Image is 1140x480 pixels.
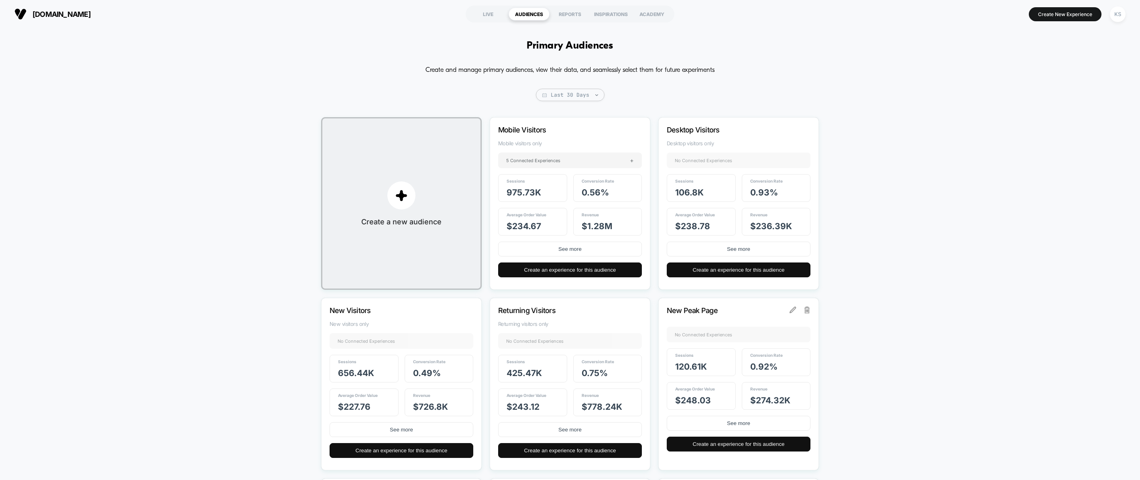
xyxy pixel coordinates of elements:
[507,393,546,398] span: Average Order Value
[468,8,509,20] div: LIVE
[667,262,810,277] button: Create an experience for this audience
[12,8,93,20] button: [DOMAIN_NAME]
[498,422,642,437] button: See more
[527,40,613,52] h1: Primary Audiences
[675,212,715,217] span: Average Order Value
[395,189,407,201] img: plus
[413,393,430,398] span: Revenue
[338,393,378,398] span: Average Order Value
[582,368,608,378] span: 0.75 %
[498,262,642,277] button: Create an experience for this audience
[507,402,539,412] span: $ 243.12
[413,359,446,364] span: Conversion Rate
[413,402,448,412] span: $ 726.8k
[675,353,694,358] span: Sessions
[498,306,620,315] p: Returning Visitors
[498,126,620,134] p: Mobile Visitors
[631,8,672,20] div: ACADEMY
[675,395,711,405] span: $ 248.03
[582,212,599,217] span: Revenue
[14,8,26,20] img: Visually logo
[750,179,783,183] span: Conversion Rate
[330,306,452,315] p: New Visitors
[33,10,91,18] span: [DOMAIN_NAME]
[498,140,642,146] span: Mobile visitors only
[582,359,614,364] span: Conversion Rate
[338,359,356,364] span: Sessions
[550,8,590,20] div: REPORTS
[338,368,374,378] span: 656.44k
[590,8,631,20] div: INSPIRATIONS
[750,362,778,372] span: 0.92 %
[330,321,473,327] span: New visitors only
[509,8,550,20] div: AUDIENCES
[330,422,473,437] button: See more
[675,362,707,372] span: 120.61k
[630,157,634,164] span: +
[506,158,560,163] span: 5 Connected Experiences
[507,368,542,378] span: 425.47k
[582,393,599,398] span: Revenue
[667,140,810,146] span: Desktop visitors only
[582,221,613,231] span: $ 1.28M
[804,307,810,313] img: delete
[667,437,810,452] button: Create an experience for this audience
[361,218,442,226] span: Create a new audience
[595,94,598,96] img: end
[582,402,622,412] span: $ 778.24k
[750,187,778,197] span: 0.93 %
[507,212,546,217] span: Average Order Value
[790,307,796,313] img: edit
[413,368,441,378] span: 0.49 %
[507,221,541,231] span: $ 234.67
[675,386,715,391] span: Average Order Value
[330,443,473,458] button: Create an experience for this audience
[425,64,715,77] p: Create and manage primary audiences, view their data, and seamlessly select them for future exper...
[498,321,642,327] span: Returning visitors only
[667,242,810,256] button: See more
[667,126,789,134] p: Desktop Visitors
[536,89,605,101] span: Last 30 Days
[338,402,370,412] span: $ 227.76
[321,117,482,290] button: plusCreate a new audience
[750,386,767,391] span: Revenue
[675,187,704,197] span: 106.8k
[498,242,642,256] button: See more
[750,353,783,358] span: Conversion Rate
[582,187,609,197] span: 0.56 %
[750,395,790,405] span: $ 274.32k
[507,359,525,364] span: Sessions
[750,212,767,217] span: Revenue
[498,443,642,458] button: Create an experience for this audience
[582,179,614,183] span: Conversion Rate
[1029,7,1101,21] button: Create New Experience
[507,179,525,183] span: Sessions
[1110,6,1126,22] div: KS
[1107,6,1128,22] button: KS
[542,93,547,97] img: calendar
[507,187,541,197] span: 975.73k
[750,221,792,231] span: $ 236.39k
[667,416,810,431] button: See more
[675,179,694,183] span: Sessions
[675,221,710,231] span: $ 238.78
[667,306,789,315] p: New Peak Page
